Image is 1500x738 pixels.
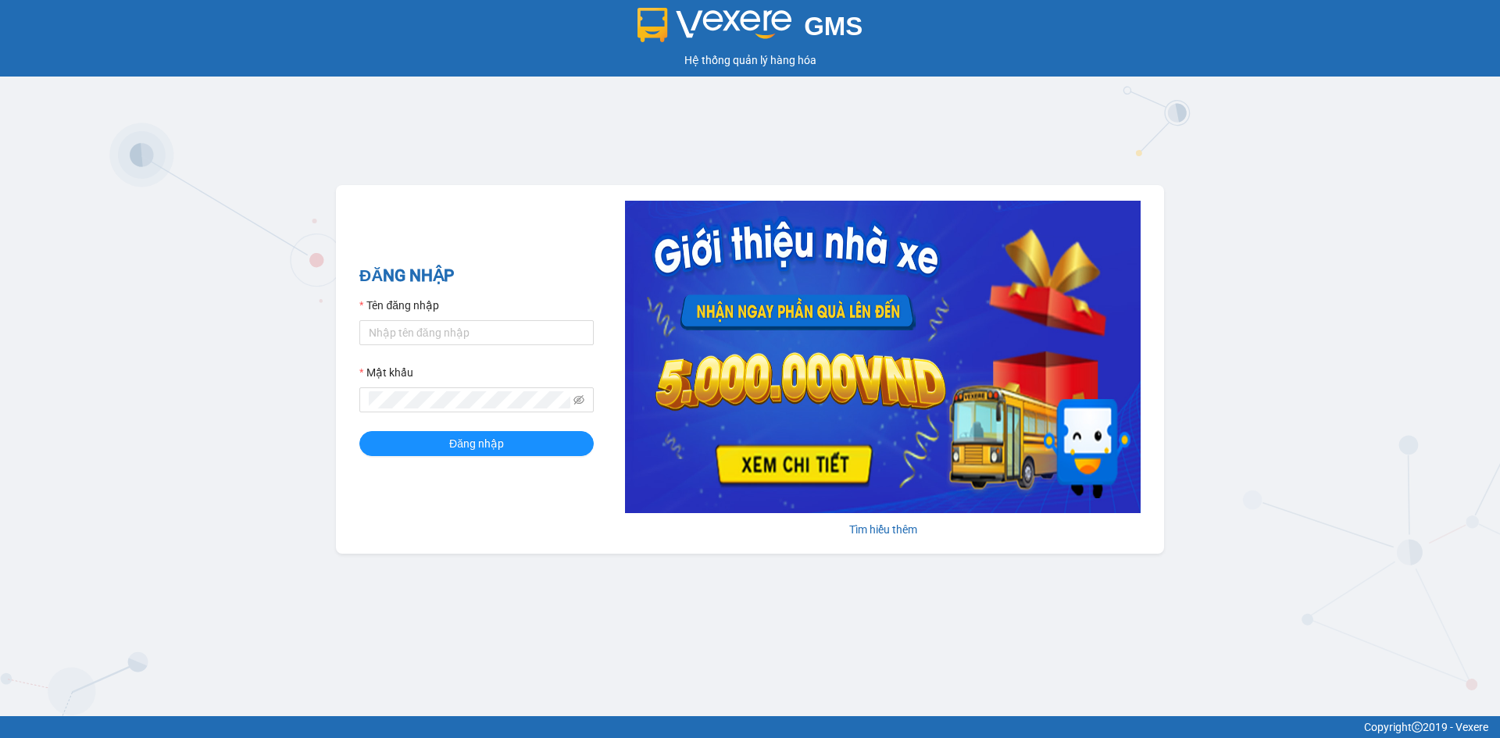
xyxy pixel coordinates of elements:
span: copyright [1412,722,1423,733]
div: Tìm hiểu thêm [625,521,1141,538]
span: GMS [804,12,862,41]
button: Đăng nhập [359,431,594,456]
h2: ĐĂNG NHẬP [359,263,594,289]
span: Đăng nhập [449,435,504,452]
div: Copyright 2019 - Vexere [12,718,1488,736]
img: logo 2 [637,8,792,42]
input: Tên đăng nhập [359,320,594,345]
div: Hệ thống quản lý hàng hóa [4,52,1496,69]
a: GMS [637,23,863,36]
label: Tên đăng nhập [359,297,439,314]
img: banner-0 [625,201,1141,513]
input: Mật khẩu [369,391,570,408]
label: Mật khẩu [359,364,413,381]
span: eye-invisible [573,394,584,405]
